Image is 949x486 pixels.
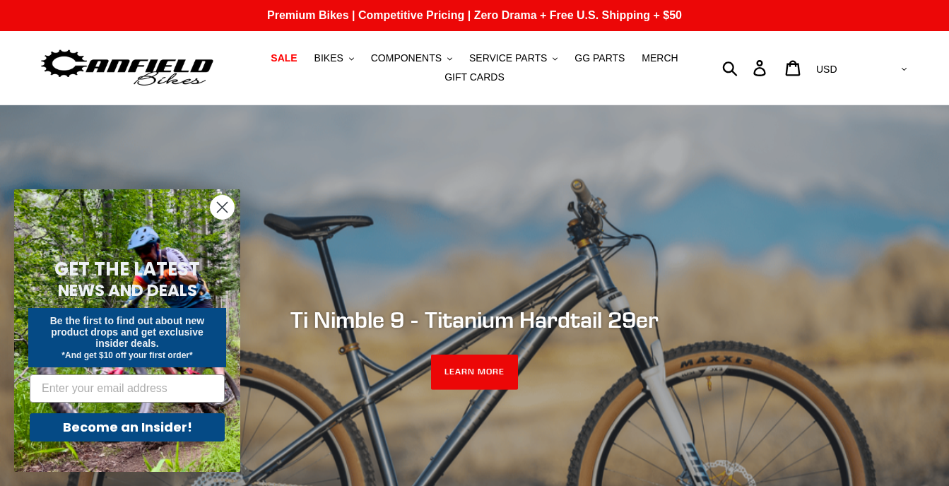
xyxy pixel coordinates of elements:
[210,195,235,220] button: Close dialog
[264,49,304,68] a: SALE
[437,68,512,87] a: GIFT CARDS
[469,52,547,64] span: SERVICE PARTS
[635,49,685,68] a: MERCH
[314,52,343,64] span: BIKES
[30,413,225,441] button: Become an Insider!
[271,52,297,64] span: SALE
[574,52,625,64] span: GG PARTS
[30,374,225,403] input: Enter your email address
[364,49,459,68] button: COMPONENTS
[642,52,678,64] span: MERCH
[567,49,632,68] a: GG PARTS
[431,355,518,390] a: LEARN MORE
[444,71,505,83] span: GIFT CARDS
[58,279,197,302] span: NEWS AND DEALS
[50,315,205,349] span: Be the first to find out about new product drops and get exclusive insider deals.
[90,307,860,333] h2: Ti Nimble 9 - Titanium Hardtail 29er
[307,49,361,68] button: BIKES
[39,46,216,90] img: Canfield Bikes
[61,350,192,360] span: *And get $10 off your first order*
[54,256,200,282] span: GET THE LATEST
[371,52,442,64] span: COMPONENTS
[462,49,565,68] button: SERVICE PARTS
